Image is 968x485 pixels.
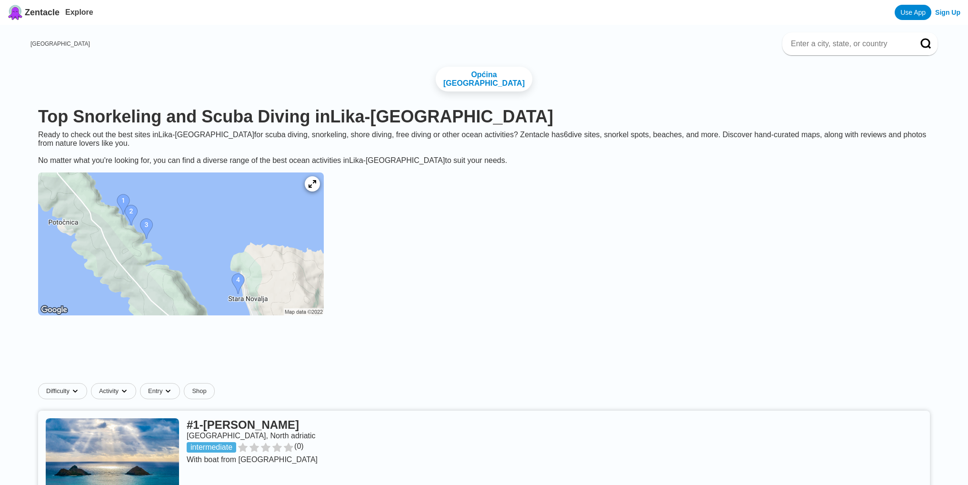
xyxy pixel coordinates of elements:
[38,383,91,399] button: Difficultydropdown caret
[184,383,214,399] a: Shop
[148,387,162,395] span: Entry
[46,387,70,395] span: Difficulty
[71,387,79,395] img: dropdown caret
[120,387,128,395] img: dropdown caret
[91,383,140,399] button: Activitydropdown caret
[38,107,930,127] h1: Top Snorkeling and Scuba Diving in Lika-[GEOGRAPHIC_DATA]
[25,8,60,18] span: Zentacle
[30,131,938,165] div: Ready to check out the best sites in Lika-[GEOGRAPHIC_DATA] for scuba diving, snorkeling, shore d...
[140,383,184,399] button: Entrydropdown caret
[790,39,907,49] input: Enter a city, state, or country
[30,165,331,325] a: Lika-Senj County dive site map
[935,9,960,16] a: Sign Up
[99,387,119,395] span: Activity
[8,5,60,20] a: Zentacle logoZentacle
[436,67,532,91] a: Općina [GEOGRAPHIC_DATA]
[65,8,93,16] a: Explore
[30,40,90,47] a: [GEOGRAPHIC_DATA]
[38,172,324,315] img: Lika-Senj County dive site map
[895,5,931,20] a: Use App
[8,5,23,20] img: Zentacle logo
[164,387,172,395] img: dropdown caret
